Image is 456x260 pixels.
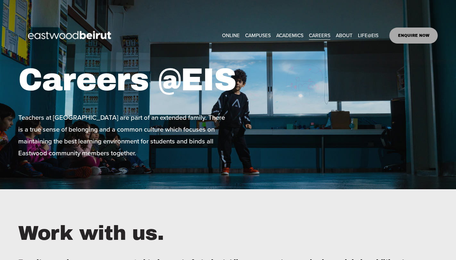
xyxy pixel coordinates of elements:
[336,31,352,40] span: ABOUT
[309,30,330,40] a: CAREERS
[18,61,261,99] h1: Careers @EIS
[18,112,226,159] p: Teachers at [GEOGRAPHIC_DATA] are part of an extended family. There is a true sense of belonging ...
[389,28,438,44] a: ENQUIRE NOW
[245,30,271,40] a: folder dropdown
[18,220,438,246] h2: Work with us.
[276,31,303,40] span: ACADEMICS
[245,31,271,40] span: CAMPUSES
[358,30,378,40] a: folder dropdown
[18,19,123,52] img: EastwoodIS Global Site
[276,30,303,40] a: folder dropdown
[336,30,352,40] a: folder dropdown
[222,30,240,40] a: ONLINE
[358,31,378,40] span: LIFE@EIS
